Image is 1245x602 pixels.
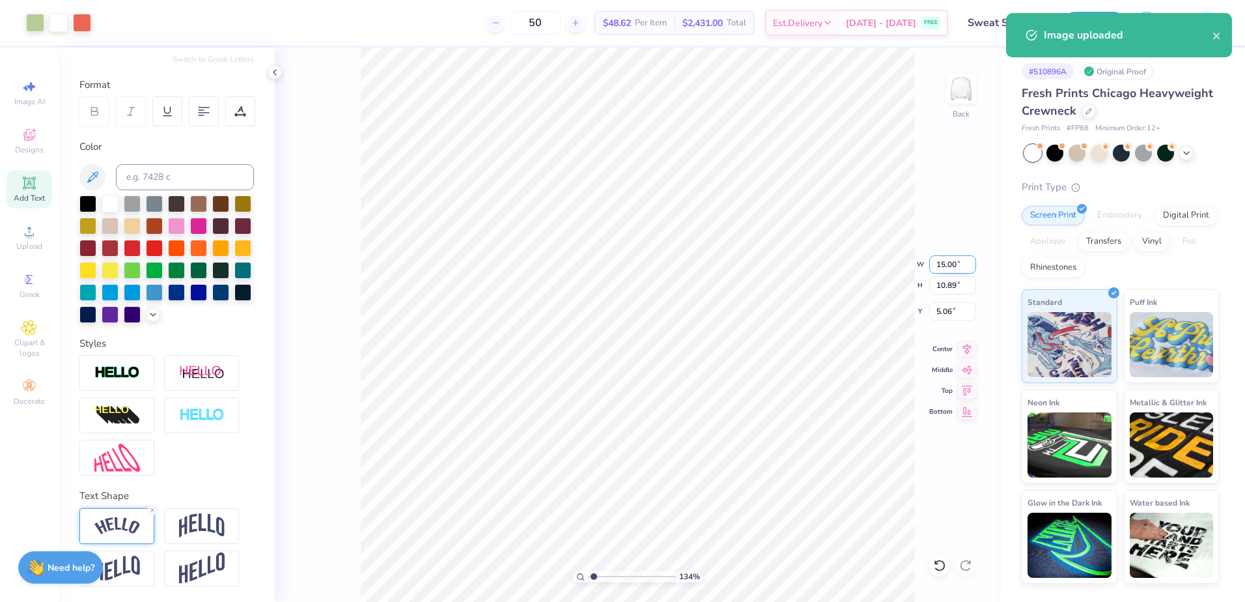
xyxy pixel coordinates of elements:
[94,365,140,380] img: Stroke
[1028,412,1112,478] img: Neon Ink
[948,76,974,102] img: Back
[179,365,225,381] img: Shadow
[79,78,255,93] div: Format
[1154,206,1218,225] div: Digital Print
[1174,232,1205,251] div: Foil
[14,396,45,407] span: Decorate
[94,517,140,535] img: Arc
[79,139,254,154] div: Color
[1028,496,1102,509] span: Glow in the Dark Ink
[929,365,953,375] span: Middle
[1022,206,1085,225] div: Screen Print
[1080,63,1153,79] div: Original Proof
[1022,258,1085,278] div: Rhinestones
[773,16,822,30] span: Est. Delivery
[116,164,254,190] input: e.g. 7428 c
[1022,85,1213,119] span: Fresh Prints Chicago Heavyweight Crewneck
[94,444,140,472] img: Free Distort
[1022,63,1074,79] div: # 510896A
[929,345,953,354] span: Center
[1028,395,1059,409] span: Neon Ink
[1130,312,1214,377] img: Puff Ink
[846,16,916,30] span: [DATE] - [DATE]
[1212,27,1222,43] button: close
[14,96,45,107] span: Image AI
[1130,496,1190,509] span: Water based Ink
[1028,312,1112,377] img: Standard
[79,336,254,351] div: Styles
[1044,27,1212,43] div: Image uploaded
[16,241,42,251] span: Upload
[1022,232,1074,251] div: Applique
[1089,206,1151,225] div: Embroidery
[1130,295,1157,309] span: Puff Ink
[94,405,140,426] img: 3d Illusion
[1130,395,1207,409] span: Metallic & Glitter Ink
[15,145,44,155] span: Designs
[603,16,631,30] span: $48.62
[929,407,953,416] span: Bottom
[727,16,746,30] span: Total
[682,16,723,30] span: $2,431.00
[958,10,1054,36] input: Untitled Design
[179,552,225,584] img: Rise
[1134,232,1170,251] div: Vinyl
[635,16,667,30] span: Per Item
[179,513,225,538] img: Arch
[173,54,254,64] button: Switch to Greek Letters
[1028,295,1062,309] span: Standard
[1078,232,1130,251] div: Transfers
[94,556,140,581] img: Flag
[1028,513,1112,578] img: Glow in the Dark Ink
[924,18,938,27] span: FREE
[1095,123,1160,134] span: Minimum Order: 12 +
[1067,123,1089,134] span: # FP88
[1130,412,1214,478] img: Metallic & Glitter Ink
[20,289,40,300] span: Greek
[1022,123,1060,134] span: Fresh Prints
[510,11,561,35] input: – –
[14,193,45,203] span: Add Text
[1130,513,1214,578] img: Water based Ink
[48,562,94,574] strong: Need help?
[929,386,953,395] span: Top
[7,337,52,358] span: Clipart & logos
[179,408,225,423] img: Negative Space
[1022,180,1219,195] div: Print Type
[79,489,254,504] div: Text Shape
[953,108,970,120] div: Back
[679,571,700,582] span: 134 %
